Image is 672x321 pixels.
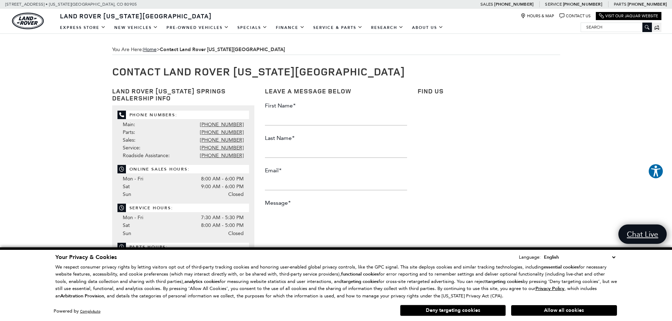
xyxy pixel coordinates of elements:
h1: Contact Land Rover [US_STATE][GEOGRAPHIC_DATA] [112,66,560,77]
div: Breadcrumbs [112,44,560,55]
p: We respect consumer privacy rights by letting visitors opt out of third-party tracking cookies an... [55,264,617,300]
strong: targeting cookies [486,278,523,285]
span: 8:00 AM - 6:00 PM [201,175,244,183]
input: Last Name* [265,144,407,158]
a: [PHONE_NUMBER] [563,1,602,7]
span: 9:00 AM - 6:00 PM [201,183,244,191]
strong: Arbitration Provision [60,293,104,299]
label: Email [265,167,281,174]
a: Hours & Map [521,13,554,19]
a: ComplyAuto [80,309,101,314]
span: Sales: [123,137,135,143]
span: You Are Here: [112,44,560,55]
span: Roadside Assistance: [123,153,170,159]
a: Contact Us [559,13,591,19]
strong: Contact Land Rover [US_STATE][GEOGRAPHIC_DATA] [160,46,285,53]
span: Sales [480,2,493,7]
a: [PHONE_NUMBER] [200,153,244,159]
strong: targeting cookies [342,278,379,285]
a: Research [367,21,408,34]
a: Home [143,47,157,53]
h3: Find Us [418,88,560,95]
a: About Us [408,21,448,34]
a: New Vehicles [110,21,162,34]
a: [STREET_ADDRESS] • [US_STATE][GEOGRAPHIC_DATA], CO 80905 [5,2,137,7]
aside: Accessibility Help Desk [648,163,664,180]
input: Email* [265,176,407,190]
span: Land Rover [US_STATE][GEOGRAPHIC_DATA] [60,12,212,20]
span: Phone Numbers: [117,111,249,119]
a: EXPRESS STORE [56,21,110,34]
input: First Name* [265,111,407,125]
a: land-rover [12,13,44,29]
span: Parts Hours: [117,243,249,251]
label: Message [265,199,291,207]
iframe: Google Maps iframe [418,98,560,237]
span: 8:00 AM - 5:00 PM [201,222,244,229]
span: Online Sales Hours: [117,165,249,173]
a: Chat Live [618,224,667,244]
span: Service [545,2,562,7]
a: [PHONE_NUMBER] [628,1,667,7]
label: Last Name [265,134,295,142]
a: [PHONE_NUMBER] [200,129,244,135]
span: Sat [123,184,130,190]
form: Contact Us [265,98,407,296]
span: Parts [614,2,626,7]
a: [PHONE_NUMBER] [200,145,244,151]
a: Specials [233,21,272,34]
span: Parts: [123,129,135,135]
h3: Leave a Message Below [265,88,407,95]
a: [PHONE_NUMBER] [494,1,533,7]
textarea: Message* [265,209,407,251]
a: Finance [272,21,309,34]
select: Language Select [542,253,617,261]
span: Mon - Fri [123,215,143,221]
a: Pre-Owned Vehicles [162,21,233,34]
button: Explore your accessibility options [648,163,664,179]
div: Powered by [54,309,101,314]
h3: Land Rover [US_STATE] Springs Dealership Info [112,88,254,102]
span: Closed [228,191,244,198]
strong: analytics cookies [184,278,220,285]
img: Land Rover [12,13,44,29]
span: Sun [123,191,131,197]
span: 7:30 AM - 5:30 PM [201,214,244,222]
span: Service Hours: [117,204,249,212]
span: Sat [123,222,130,228]
span: > [143,47,285,53]
span: Mon - Fri [123,176,143,182]
span: Main: [123,122,135,128]
a: Visit Our Jaguar Website [599,13,658,19]
div: Language: [519,255,541,259]
label: First Name [265,102,296,110]
span: Sun [123,230,131,236]
strong: essential cookies [544,264,579,270]
span: Your Privacy & Cookies [55,253,117,261]
button: Allow all cookies [511,305,617,316]
span: Chat Live [623,229,662,239]
button: Deny targeting cookies [400,305,506,316]
span: Closed [228,230,244,237]
input: Search [581,23,652,31]
a: Service & Parts [309,21,367,34]
a: [PHONE_NUMBER] [200,137,244,143]
span: Service: [123,145,140,151]
a: [PHONE_NUMBER] [200,122,244,128]
strong: functional cookies [341,271,379,277]
u: Privacy Policy [535,285,564,292]
a: Land Rover [US_STATE][GEOGRAPHIC_DATA] [56,12,216,20]
nav: Main Navigation [56,21,448,34]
